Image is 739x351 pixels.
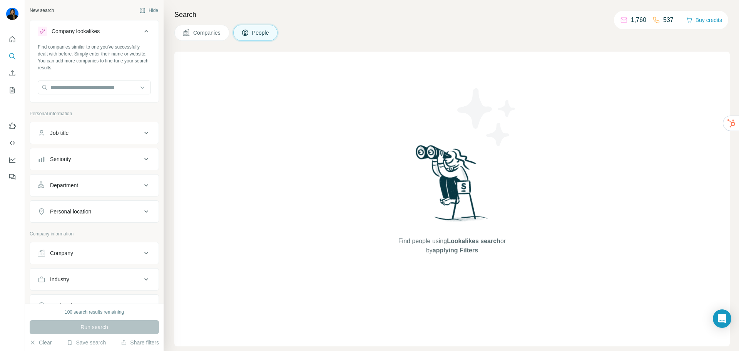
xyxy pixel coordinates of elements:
[447,238,500,244] span: Lookalikes search
[30,110,159,117] p: Personal information
[6,8,18,20] img: Avatar
[30,339,52,346] button: Clear
[65,309,124,316] div: 100 search results remaining
[50,249,73,257] div: Company
[30,230,159,237] p: Company information
[30,296,159,315] button: HQ location
[6,66,18,80] button: Enrich CSV
[67,339,106,346] button: Save search
[193,29,221,37] span: Companies
[52,27,100,35] div: Company lookalikes
[452,82,522,152] img: Surfe Illustration - Stars
[6,83,18,97] button: My lists
[30,202,159,221] button: Personal location
[50,155,71,163] div: Seniority
[6,119,18,133] button: Use Surfe on LinkedIn
[252,29,270,37] span: People
[38,44,151,71] div: Find companies similar to one you've successfully dealt with before. Simply enter their name or w...
[433,247,478,254] span: applying Filters
[50,208,91,215] div: Personal location
[50,302,78,309] div: HQ location
[30,176,159,195] button: Department
[686,15,722,25] button: Buy credits
[6,49,18,63] button: Search
[390,237,513,255] span: Find people using or by
[134,5,164,16] button: Hide
[6,153,18,167] button: Dashboard
[30,124,159,142] button: Job title
[50,275,69,283] div: Industry
[30,22,159,44] button: Company lookalikes
[30,244,159,262] button: Company
[30,270,159,289] button: Industry
[50,129,69,137] div: Job title
[50,181,78,189] div: Department
[6,170,18,184] button: Feedback
[30,150,159,168] button: Seniority
[30,7,54,14] div: New search
[713,309,731,328] div: Open Intercom Messenger
[174,9,730,20] h4: Search
[121,339,159,346] button: Share filters
[412,143,492,229] img: Surfe Illustration - Woman searching with binoculars
[6,32,18,46] button: Quick start
[631,15,646,25] p: 1,760
[6,136,18,150] button: Use Surfe API
[663,15,674,25] p: 537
